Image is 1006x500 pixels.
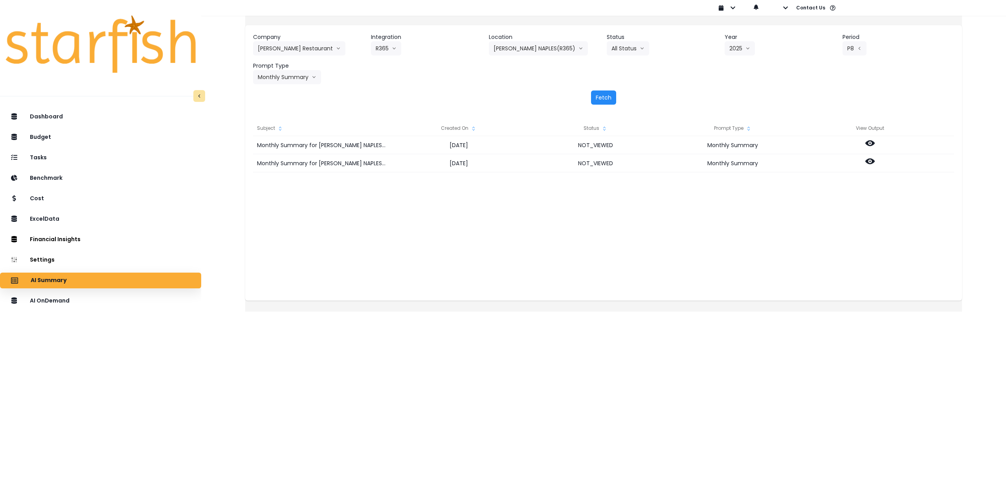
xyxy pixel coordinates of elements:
div: [DATE] [390,136,527,154]
header: Period [843,33,954,41]
div: Status [527,120,665,136]
svg: arrow down line [578,44,583,52]
header: Integration [371,33,483,41]
p: Tasks [30,154,47,161]
div: [DATE] [390,154,527,172]
p: AI OnDemand [30,297,70,304]
div: Monthly Summary for [PERSON_NAME] NAPLES(R365) for P8 2025 [253,136,390,154]
svg: sort [277,125,283,132]
p: Budget [30,134,51,140]
button: R365arrow down line [371,41,401,55]
button: [PERSON_NAME] NAPLES(R365)arrow down line [489,41,588,55]
svg: sort [601,125,608,132]
p: Cost [30,195,44,202]
p: ExcelData [30,216,59,222]
svg: arrow down line [640,44,644,52]
button: Fetch [591,90,616,105]
svg: sort [745,125,752,132]
div: View Output [801,120,938,136]
svg: arrow down line [392,44,397,52]
button: 2025arrow down line [725,41,755,55]
button: All Statusarrow down line [607,41,649,55]
div: NOT_VIEWED [527,154,665,172]
svg: arrow left line [857,44,862,52]
button: P8arrow left line [843,41,866,55]
header: Year [725,33,836,41]
header: Location [489,33,600,41]
div: Monthly Summary for [PERSON_NAME] NAPLES(R365) for P8 2025 [253,154,390,172]
svg: arrow down line [745,44,750,52]
div: Subject [253,120,390,136]
svg: arrow down line [312,73,316,81]
header: Prompt Type [253,62,365,70]
p: Dashboard [30,113,63,120]
p: Benchmark [30,175,62,181]
div: Monthly Summary [664,154,801,172]
header: Status [607,33,718,41]
div: Created On [390,120,527,136]
div: NOT_VIEWED [527,136,665,154]
div: Monthly Summary [664,136,801,154]
p: AI Summary [31,277,67,284]
svg: sort [470,125,477,132]
svg: arrow down line [336,44,341,52]
div: Prompt Type [664,120,801,136]
button: Monthly Summaryarrow down line [253,70,321,84]
button: [PERSON_NAME] Restaurantarrow down line [253,41,345,55]
header: Company [253,33,365,41]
